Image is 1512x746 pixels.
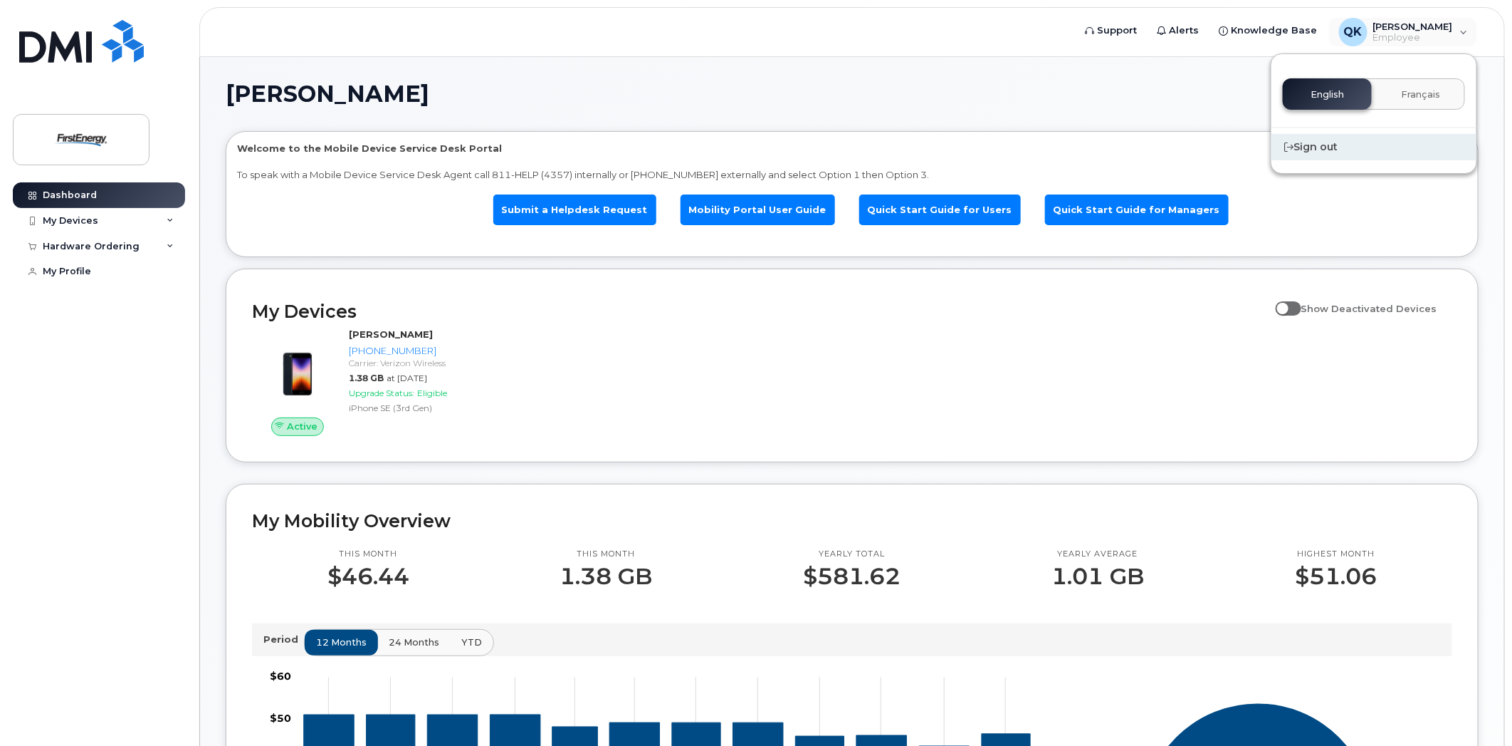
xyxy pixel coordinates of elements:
div: Carrier: Verizon Wireless [349,357,534,369]
span: Active [287,420,317,433]
div: iPhone SE (3rd Gen) [349,402,534,414]
a: Mobility Portal User Guide [681,195,835,225]
span: at [DATE] [387,373,427,383]
tspan: $60 [270,670,291,683]
p: Yearly average [1051,549,1144,560]
a: Quick Start Guide for Users [859,195,1021,225]
strong: [PERSON_NAME] [349,328,433,340]
span: Show Deactivated Devices [1301,303,1437,314]
img: image20231002-3703462-1angbar.jpeg [263,335,332,403]
tspan: $50 [270,712,291,725]
div: [PHONE_NUMBER] [349,344,534,358]
a: Active[PERSON_NAME][PHONE_NUMBER]Carrier: Verizon Wireless1.38 GBat [DATE]Upgrade Status:Eligible... [252,328,540,436]
h2: My Devices [252,301,1269,322]
h2: My Mobility Overview [252,510,1452,532]
p: To speak with a Mobile Device Service Desk Agent call 811-HELP (4357) internally or [PHONE_NUMBER... [237,168,1467,182]
span: 24 months [389,636,439,649]
p: 1.38 GB [560,564,653,589]
p: This month [327,549,409,560]
p: This month [560,549,653,560]
span: YTD [461,636,482,649]
p: Yearly total [803,549,901,560]
iframe: Messenger Launcher [1450,684,1501,735]
span: Eligible [417,388,447,398]
span: Français [1401,89,1440,100]
span: 1.38 GB [349,373,384,383]
div: Sign out [1271,134,1476,160]
p: $51.06 [1295,564,1377,589]
p: $46.44 [327,564,409,589]
p: Period [263,633,304,646]
input: Show Deactivated Devices [1276,295,1287,306]
p: Welcome to the Mobile Device Service Desk Portal [237,142,1467,155]
p: Highest month [1295,549,1377,560]
a: Quick Start Guide for Managers [1045,195,1229,225]
a: Submit a Helpdesk Request [493,195,656,225]
p: $581.62 [803,564,901,589]
span: Upgrade Status: [349,388,414,398]
p: 1.01 GB [1051,564,1144,589]
span: [PERSON_NAME] [226,83,429,105]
